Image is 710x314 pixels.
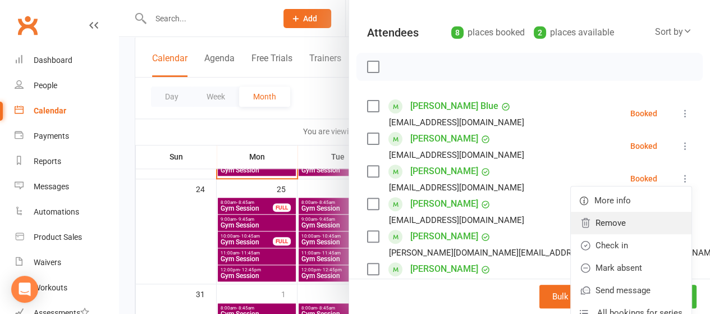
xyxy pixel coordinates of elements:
div: [EMAIL_ADDRESS][DOMAIN_NAME] [389,180,524,195]
a: Payments [15,124,118,149]
div: Automations [34,207,79,216]
div: places available [534,25,614,40]
span: More info [594,194,631,207]
a: Clubworx [13,11,42,39]
a: Send message [571,279,691,302]
div: 2 [534,26,546,39]
div: 8 [451,26,464,39]
a: [PERSON_NAME] [410,227,478,245]
a: [PERSON_NAME] [410,195,478,213]
div: [EMAIL_ADDRESS][DOMAIN_NAME] [389,115,524,130]
a: [PERSON_NAME] [410,162,478,180]
a: Calendar [15,98,118,124]
div: Product Sales [34,233,82,242]
a: [PERSON_NAME] [410,260,478,278]
div: People [34,81,57,90]
a: [PERSON_NAME] [410,130,478,148]
div: Messages [34,182,69,191]
div: Workouts [34,283,67,292]
div: Payments [34,131,69,140]
a: Dashboard [15,48,118,73]
a: Remove [571,212,691,234]
a: Automations [15,199,118,225]
div: Dashboard [34,56,72,65]
div: places booked [451,25,525,40]
a: Waivers [15,250,118,275]
div: Waivers [34,258,61,267]
div: Sort by [655,25,692,39]
div: [EMAIL_ADDRESS][DOMAIN_NAME] [389,213,524,227]
div: Attendees [367,25,419,40]
a: Workouts [15,275,118,301]
button: Bulk add attendees [539,285,636,308]
a: Mark absent [571,257,691,279]
a: Check in [571,234,691,257]
a: Messages [15,174,118,199]
a: More info [571,189,691,212]
div: Reports [34,157,61,166]
div: Open Intercom Messenger [11,276,38,303]
a: [PERSON_NAME] Blue [410,97,498,115]
div: Calendar [34,106,66,115]
div: Booked [630,110,657,117]
a: Product Sales [15,225,118,250]
div: [EMAIL_ADDRESS][DOMAIN_NAME] [389,148,524,162]
a: People [15,73,118,98]
div: Booked [630,175,657,183]
div: Booked [630,142,657,150]
a: Reports [15,149,118,174]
